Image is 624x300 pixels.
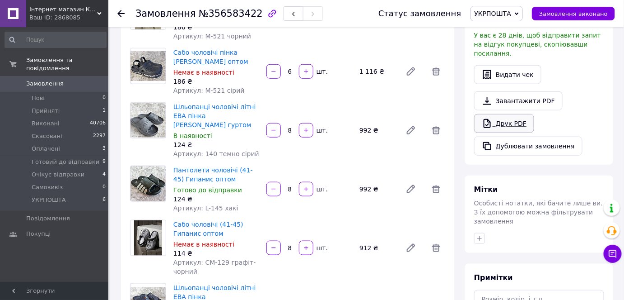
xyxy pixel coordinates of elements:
span: 9 [102,158,106,166]
span: Скасовані [32,132,62,140]
div: шт. [314,126,329,135]
img: Пантолети чоловічі (41-45) Гипанис оптом [130,166,166,201]
span: 4 [102,171,106,179]
button: Чат з покупцем [604,245,622,263]
span: Замовлення виконано [539,10,608,17]
span: Покупці [26,230,51,238]
span: Замовлення [135,8,196,19]
img: Сабо чоловічі (41-45) Гипанис оптом [134,220,162,256]
span: Оплачені [32,145,60,153]
span: Очікує відправки [32,171,84,179]
span: Повідомлення [26,214,70,223]
span: 0 [102,183,106,191]
span: Замовлення [26,80,64,88]
div: Статус замовлення [378,9,461,18]
div: 124 ₴ [173,140,259,149]
span: 40706 [90,119,106,128]
button: Замовлення виконано [532,7,615,20]
img: Сабо чоловічі пінка Даго Стиль оптом [130,51,166,81]
a: Сабо чоловічі пінка [PERSON_NAME] оптом [173,49,248,65]
span: В наявності [173,132,212,139]
a: Пантолети чоловічі (41-45) Гипанис оптом [173,167,253,183]
span: Мітки [474,185,498,194]
span: УКРПОШТА [475,10,512,17]
span: Самовивіз [32,183,63,191]
span: Артикул: L-145 хакі [173,205,238,212]
span: Видалити [427,239,445,257]
span: 0 [102,94,106,102]
div: 114 ₴ [173,249,259,258]
span: Інтернет магазин Крок-шоп [29,5,97,14]
span: Готовий до відправки [32,158,99,166]
div: 1 116 ₴ [356,65,398,78]
span: 2297 [93,132,106,140]
a: Сабо чоловічі (41-45) Гипанис оптом [173,221,243,237]
span: УКРПОШТА [32,196,66,204]
a: Редагувати [402,239,420,257]
span: Виконані [32,119,60,128]
span: №356583422 [199,8,263,19]
span: Готово до відправки [173,186,242,194]
a: Шльопанці чоловічі літні ЕВА пінка [PERSON_NAME] гуртом [173,103,256,129]
div: 912 ₴ [356,242,398,254]
a: Редагувати [402,180,420,198]
span: Артикул: М-521 чорний [173,33,251,40]
span: Видалити [427,62,445,81]
button: Дублювати замовлення [474,137,582,156]
div: шт. [314,243,329,252]
span: 6 [102,196,106,204]
div: 186 ₴ [173,77,259,86]
span: 3 [102,145,106,153]
div: шт. [314,67,329,76]
input: Пошук [5,32,107,48]
div: Повернутися назад [117,9,125,18]
span: 1 [102,107,106,115]
span: Прийняті [32,107,60,115]
a: Редагувати [402,62,420,81]
span: Замовлення та повідомлення [26,56,108,72]
div: 992 ₴ [356,124,398,137]
div: Ваш ID: 2868085 [29,14,108,22]
span: Артикул: М-521 сірий [173,87,245,94]
span: Видалити [427,180,445,198]
span: Видалити [427,121,445,139]
span: Примітки [474,273,513,282]
span: Немає в наявності [173,69,234,76]
a: Завантажити PDF [474,91,563,110]
a: Друк PDF [474,114,534,133]
img: Шльопанці чоловічі літні ЕВА пінка Даго Стиль гуртом [130,103,166,138]
span: Артикул: СМ-129 графіт-чорний [173,259,256,275]
span: Немає в наявності [173,241,234,248]
span: Особисті нотатки, які бачите лише ви. З їх допомогою можна фільтрувати замовлення [474,200,603,225]
div: шт. [314,185,329,194]
span: У вас є 28 днів, щоб відправити запит на відгук покупцеві, скопіювавши посилання. [474,32,601,57]
span: Нові [32,94,45,102]
span: Артикул: 140 темно сірий [173,150,259,157]
div: 124 ₴ [173,195,259,204]
a: Редагувати [402,121,420,139]
div: 992 ₴ [356,183,398,195]
button: Видати чек [474,65,541,84]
